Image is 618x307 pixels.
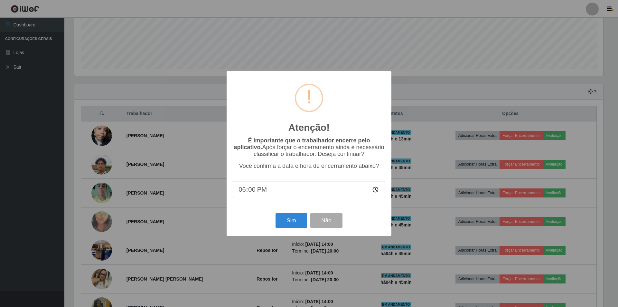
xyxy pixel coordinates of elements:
b: É importante que o trabalhador encerre pelo aplicativo. [234,137,370,150]
h2: Atenção! [288,122,330,133]
button: Sim [276,213,307,228]
p: Você confirma a data e hora de encerramento abaixo? [233,163,385,169]
p: Após forçar o encerramento ainda é necessário classificar o trabalhador. Deseja continuar? [233,137,385,158]
button: Não [310,213,342,228]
